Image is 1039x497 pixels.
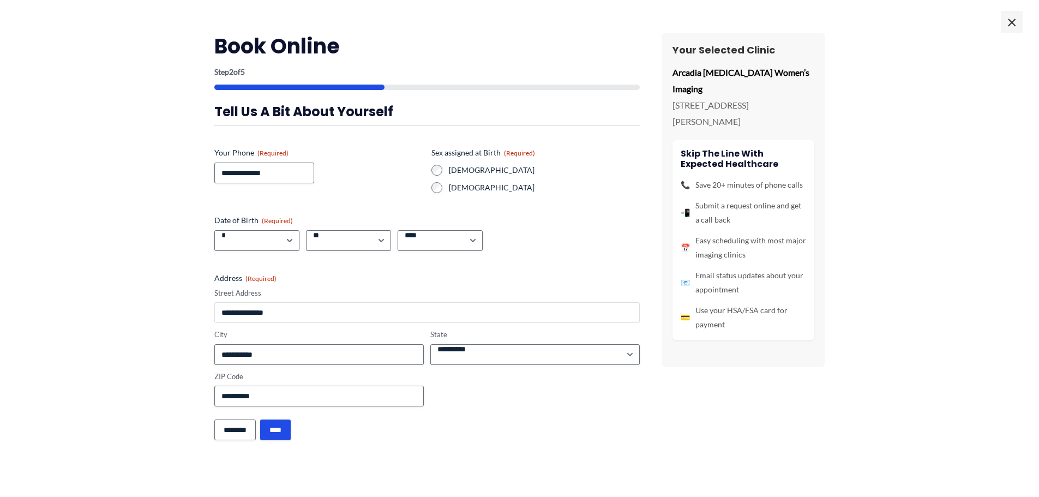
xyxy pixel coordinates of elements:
[449,165,640,176] label: [DEMOGRAPHIC_DATA]
[1001,11,1023,33] span: ×
[430,330,640,340] label: State
[681,233,806,262] li: Easy scheduling with most major imaging clinics
[672,64,814,97] p: Arcadia [MEDICAL_DATA] Women’s Imaging
[681,276,690,290] span: 📧
[504,149,535,157] span: (Required)
[214,103,640,120] h3: Tell us a bit about yourself
[214,147,423,158] label: Your Phone
[681,303,806,332] li: Use your HSA/FSA card for payment
[214,215,293,226] legend: Date of Birth
[681,178,806,192] li: Save 20+ minutes of phone calls
[449,182,640,193] label: [DEMOGRAPHIC_DATA]
[681,241,690,255] span: 📅
[229,67,233,76] span: 2
[681,199,806,227] li: Submit a request online and get a call back
[681,310,690,325] span: 💳
[257,149,289,157] span: (Required)
[214,68,640,76] p: Step of
[681,178,690,192] span: 📞
[245,274,277,283] span: (Required)
[681,206,690,220] span: 📲
[681,148,806,169] h4: Skip the line with Expected Healthcare
[262,217,293,225] span: (Required)
[431,147,535,158] legend: Sex assigned at Birth
[214,288,640,298] label: Street Address
[214,330,424,340] label: City
[214,33,640,59] h2: Book Online
[672,44,814,56] h3: Your Selected Clinic
[672,97,814,129] p: [STREET_ADDRESS][PERSON_NAME]
[214,372,424,382] label: ZIP Code
[681,268,806,297] li: Email status updates about your appointment
[214,273,277,284] legend: Address
[241,67,245,76] span: 5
